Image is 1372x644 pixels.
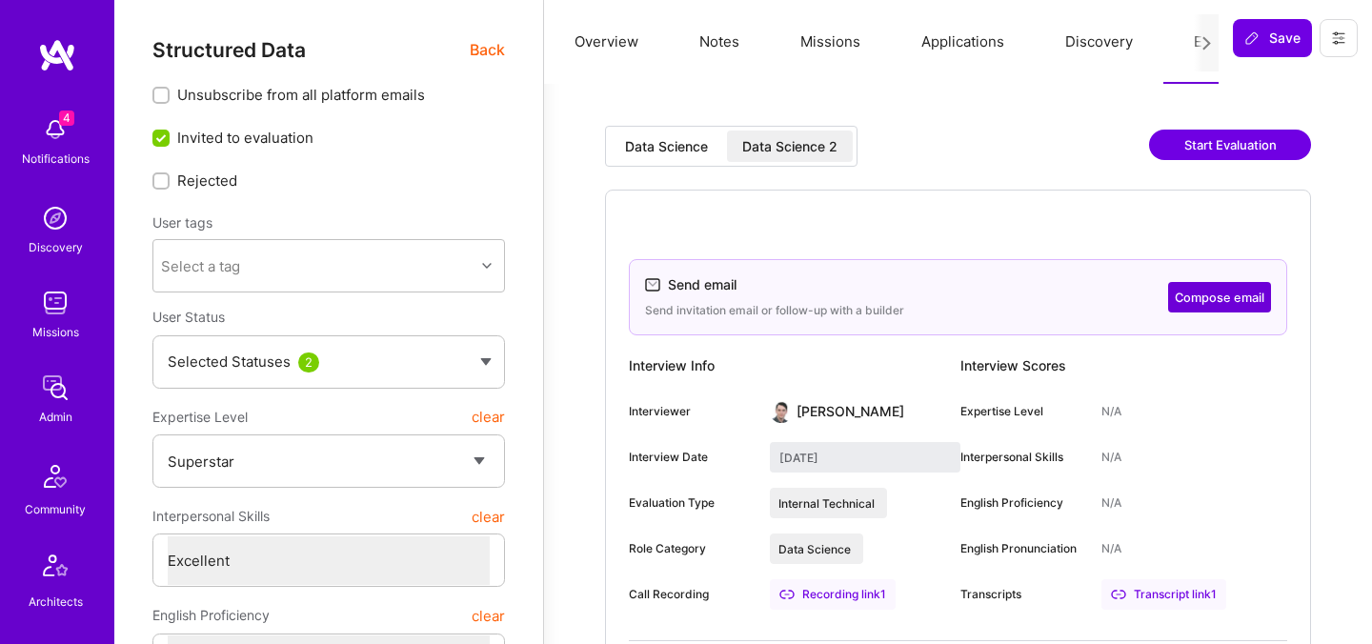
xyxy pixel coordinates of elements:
span: Structured Data [152,38,306,62]
div: Select a tag [161,256,240,276]
img: Community [32,453,78,499]
div: Missions [32,322,79,342]
img: teamwork [36,284,74,322]
div: N/A [1101,449,1121,466]
div: Evaluation Type [629,494,755,512]
img: User Avatar [770,400,793,423]
img: admin teamwork [36,369,74,407]
img: logo [38,38,76,72]
div: N/A [1101,494,1121,512]
button: clear [472,499,505,533]
div: Transcripts [960,586,1086,603]
div: Send invitation email or follow-up with a builder [645,302,904,319]
span: Save [1244,29,1301,48]
span: Invited to evaluation [177,128,313,148]
img: caret [480,358,492,366]
img: discovery [36,199,74,237]
span: Back [470,38,505,62]
div: English Proficiency [960,494,1086,512]
div: Role Category [629,540,755,557]
div: Interviewer [629,403,755,420]
div: Call Recording [629,586,755,603]
div: English Pronunciation [960,540,1086,557]
div: Transcript link 1 [1101,579,1226,610]
div: 2 [298,352,319,372]
div: [PERSON_NAME] [797,402,904,421]
span: Unsubscribe from all platform emails [177,85,425,105]
span: Interpersonal Skills [152,499,270,533]
div: Expertise Level [960,403,1086,420]
i: icon Chevron [482,261,492,271]
div: N/A [1101,540,1121,557]
div: N/A [1101,403,1121,420]
span: Rejected [177,171,237,191]
a: Recording link1 [770,579,896,610]
div: Interpersonal Skills [960,449,1086,466]
div: Admin [39,407,72,427]
div: Notifications [22,149,90,169]
button: Save [1233,19,1312,57]
button: Start Evaluation [1149,130,1311,160]
img: Architects [32,546,78,592]
span: 4 [59,111,74,126]
div: Send email [668,275,736,294]
button: Compose email [1168,282,1271,312]
div: Interview Info [629,351,960,381]
div: Interview Date [629,449,755,466]
button: clear [472,400,505,434]
span: User Status [152,309,225,325]
button: clear [472,598,505,633]
span: Selected Statuses [168,352,291,371]
div: Recording link 1 [770,579,896,610]
div: Interview Scores [960,351,1287,381]
img: bell [36,111,74,149]
div: Community [25,499,86,519]
div: Architects [29,592,83,612]
div: Data Science [625,137,708,156]
a: Transcript link1 [1101,579,1226,610]
i: icon Next [1200,36,1214,50]
div: Data Science 2 [742,137,837,156]
span: Expertise Level [152,400,248,434]
div: Discovery [29,237,83,257]
span: English Proficiency [152,598,270,633]
label: User tags [152,213,212,231]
